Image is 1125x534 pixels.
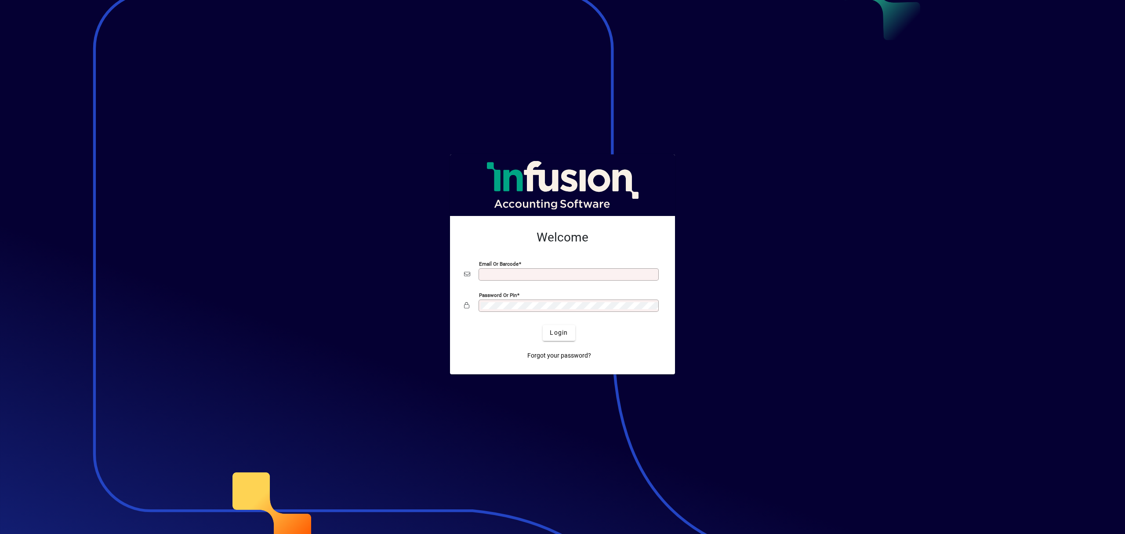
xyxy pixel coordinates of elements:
mat-label: Email or Barcode [479,260,519,267]
h2: Welcome [464,230,661,245]
span: Forgot your password? [527,351,591,360]
mat-label: Password or Pin [479,292,517,298]
a: Forgot your password? [524,348,595,364]
button: Login [543,325,575,341]
span: Login [550,328,568,337]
